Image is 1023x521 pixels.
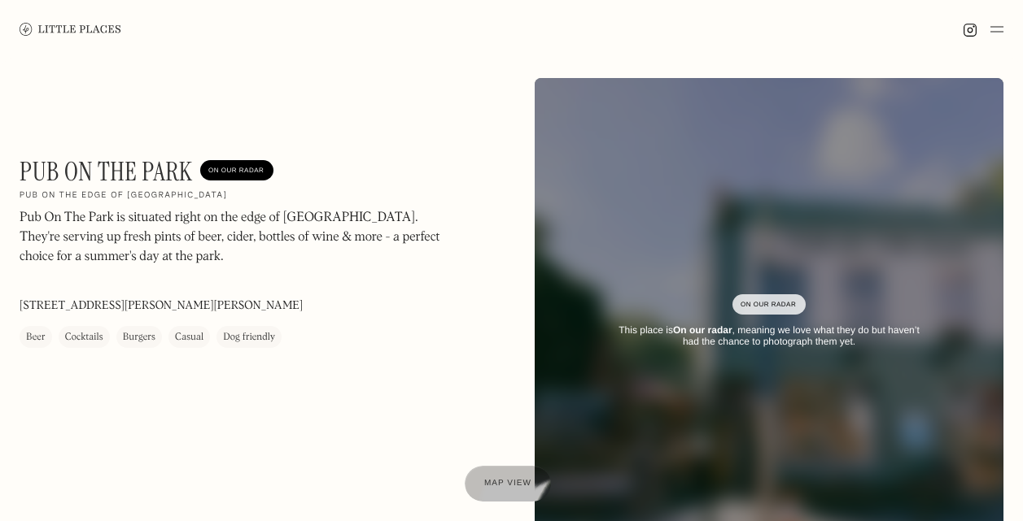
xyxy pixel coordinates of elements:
a: Map view [465,466,551,501]
span: Map view [484,479,531,488]
strong: On our radar [673,324,732,336]
div: Dog friendly [223,330,275,346]
div: Beer [26,330,46,346]
div: Casual [175,330,203,346]
p: [STREET_ADDRESS][PERSON_NAME][PERSON_NAME] [20,298,303,315]
h1: Pub On The Park [20,156,192,187]
p: Pub On The Park is situated right on the edge of [GEOGRAPHIC_DATA]. They're serving up fresh pint... [20,209,459,287]
h2: Pub on the edge of [GEOGRAPHIC_DATA] [20,191,227,202]
div: On Our Radar [208,163,265,180]
div: This place is , meaning we love what they do but haven’t had the chance to photograph them yet. [610,324,929,348]
div: On Our Radar [741,297,798,313]
div: Burgers [123,330,155,346]
div: Cocktails [65,330,103,346]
